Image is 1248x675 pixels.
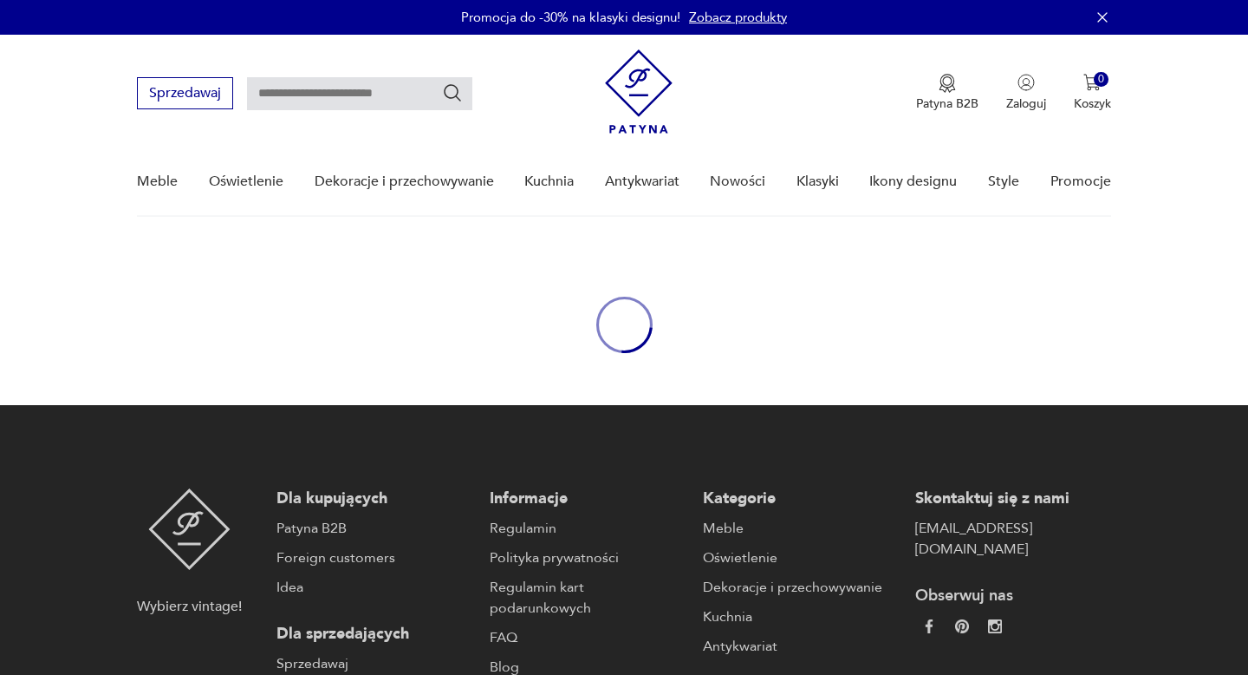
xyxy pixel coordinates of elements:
a: Sprzedawaj [137,88,233,101]
a: Meble [703,518,899,539]
img: 37d27d81a828e637adc9f9cb2e3d3a8a.webp [955,619,969,633]
img: Patyna - sklep z meblami i dekoracjami vintage [148,488,231,570]
p: Dla kupujących [276,488,472,509]
a: Foreign customers [276,547,472,568]
a: Ikona medaluPatyna B2B [916,74,978,112]
p: Promocja do -30% na klasyki designu! [461,9,680,26]
a: Sprzedawaj [276,653,472,674]
p: Patyna B2B [916,95,978,112]
a: Dekoracje i przechowywanie [315,148,494,215]
img: c2fd9cf7f39615d9d6839a72ae8e59e5.webp [988,619,1002,633]
a: Regulamin [490,518,686,539]
a: Regulamin kart podarunkowych [490,577,686,619]
a: Kuchnia [703,606,899,627]
a: Kuchnia [524,148,574,215]
a: Antykwariat [703,636,899,657]
p: Kategorie [703,488,899,509]
p: Obserwuj nas [915,586,1111,606]
p: Skontaktuj się z nami [915,488,1111,509]
a: Antykwariat [605,148,679,215]
a: Meble [137,148,178,215]
a: Patyna B2B [276,518,472,539]
a: Style [988,148,1019,215]
p: Koszyk [1074,95,1111,112]
p: Zaloguj [1006,95,1046,112]
a: Oświetlenie [209,148,283,215]
a: Klasyki [796,148,839,215]
a: [EMAIL_ADDRESS][DOMAIN_NAME] [915,518,1111,560]
a: Polityka prywatności [490,547,686,568]
a: FAQ [490,627,686,648]
div: 0 [1094,72,1108,87]
a: Promocje [1050,148,1111,215]
a: Oświetlenie [703,547,899,568]
p: Wybierz vintage! [137,596,242,617]
button: 0Koszyk [1074,74,1111,112]
button: Szukaj [442,82,463,103]
img: Ikona medalu [939,74,956,93]
img: Patyna - sklep z meblami i dekoracjami vintage [605,49,673,134]
p: Informacje [490,488,686,509]
img: Ikonka użytkownika [1017,74,1035,91]
img: Ikona koszyka [1083,74,1101,91]
a: Idea [276,577,472,598]
button: Zaloguj [1006,74,1046,112]
a: Nowości [710,148,765,215]
p: Dla sprzedających [276,624,472,645]
a: Ikony designu [869,148,957,215]
a: Dekoracje i przechowywanie [703,577,899,598]
button: Patyna B2B [916,74,978,112]
button: Sprzedawaj [137,77,233,109]
img: da9060093f698e4c3cedc1453eec5031.webp [922,619,936,633]
a: Zobacz produkty [689,9,787,26]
